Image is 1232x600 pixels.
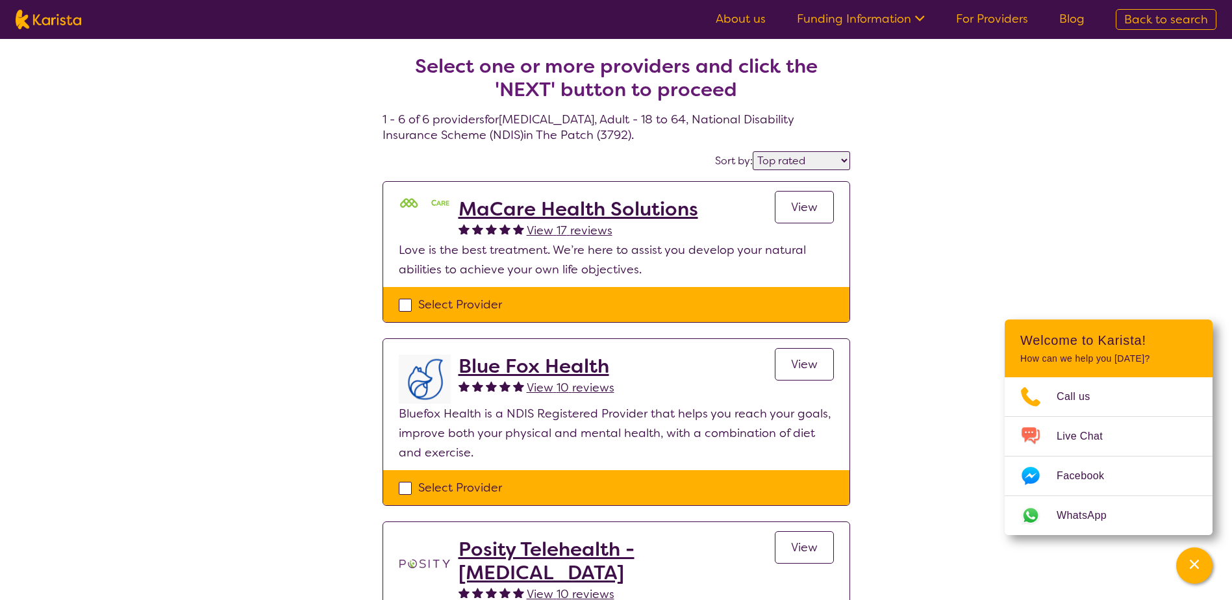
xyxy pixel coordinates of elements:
[513,223,524,234] img: fullstar
[716,11,766,27] a: About us
[1005,377,1213,535] ul: Choose channel
[16,10,81,29] img: Karista logo
[527,221,612,240] a: View 17 reviews
[459,223,470,234] img: fullstar
[499,587,510,598] img: fullstar
[399,404,834,462] p: Bluefox Health is a NDIS Registered Provider that helps you reach your goals, improve both your p...
[791,540,818,555] span: View
[486,223,497,234] img: fullstar
[459,538,775,584] a: Posity Telehealth - [MEDICAL_DATA]
[1005,496,1213,535] a: Web link opens in a new tab.
[486,587,497,598] img: fullstar
[399,240,834,279] p: Love is the best treatment. We’re here to assist you develop your natural abilities to achieve yo...
[472,223,483,234] img: fullstar
[1124,12,1208,27] span: Back to search
[715,154,753,168] label: Sort by:
[791,199,818,215] span: View
[513,381,524,392] img: fullstar
[1059,11,1085,27] a: Blog
[398,55,835,101] h2: Select one or more providers and click the 'NEXT' button to proceed
[791,356,818,372] span: View
[399,355,451,404] img: lyehhyr6avbivpacwqcf.png
[499,381,510,392] img: fullstar
[1057,387,1106,406] span: Call us
[1005,319,1213,535] div: Channel Menu
[1116,9,1216,30] a: Back to search
[472,587,483,598] img: fullstar
[499,223,510,234] img: fullstar
[472,381,483,392] img: fullstar
[459,197,698,221] a: MaCare Health Solutions
[513,587,524,598] img: fullstar
[486,381,497,392] img: fullstar
[1020,332,1197,348] h2: Welcome to Karista!
[459,355,614,378] a: Blue Fox Health
[399,197,451,210] img: mgttalrdbt23wl6urpfy.png
[775,531,834,564] a: View
[1057,466,1120,486] span: Facebook
[383,23,850,143] h4: 1 - 6 of 6 providers for [MEDICAL_DATA] , Adult - 18 to 64 , National Disability Insurance Scheme...
[1020,353,1197,364] p: How can we help you [DATE]?
[527,223,612,238] span: View 17 reviews
[775,191,834,223] a: View
[527,378,614,397] a: View 10 reviews
[459,587,470,598] img: fullstar
[1057,506,1122,525] span: WhatsApp
[459,381,470,392] img: fullstar
[527,380,614,395] span: View 10 reviews
[1176,547,1213,584] button: Channel Menu
[797,11,925,27] a: Funding Information
[956,11,1028,27] a: For Providers
[1057,427,1118,446] span: Live Chat
[775,348,834,381] a: View
[399,538,451,590] img: t1bslo80pcylnzwjhndq.png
